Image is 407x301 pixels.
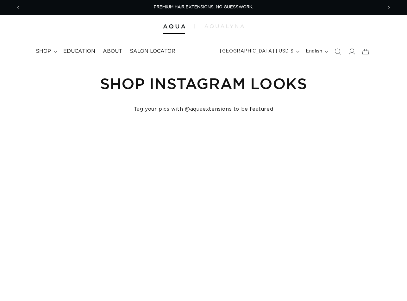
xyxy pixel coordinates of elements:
[130,48,175,55] span: Salon Locator
[99,44,126,58] a: About
[59,44,99,58] a: Education
[36,74,372,93] h1: Shop Instagram Looks
[36,106,372,113] h4: Tag your pics with @aquaextensions to be featured
[204,24,244,28] img: aqualyna.com
[36,48,51,55] span: shop
[382,2,396,14] button: Next announcement
[163,24,185,29] img: Aqua Hair Extensions
[154,5,253,9] span: PREMIUM HAIR EXTENSIONS. NO GUESSWORK.
[331,45,345,58] summary: Search
[306,48,322,55] span: English
[11,2,25,14] button: Previous announcement
[63,48,95,55] span: Education
[32,44,59,58] summary: shop
[103,48,122,55] span: About
[302,46,331,58] button: English
[126,44,179,58] a: Salon Locator
[216,46,302,58] button: [GEOGRAPHIC_DATA] | USD $
[220,48,293,55] span: [GEOGRAPHIC_DATA] | USD $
